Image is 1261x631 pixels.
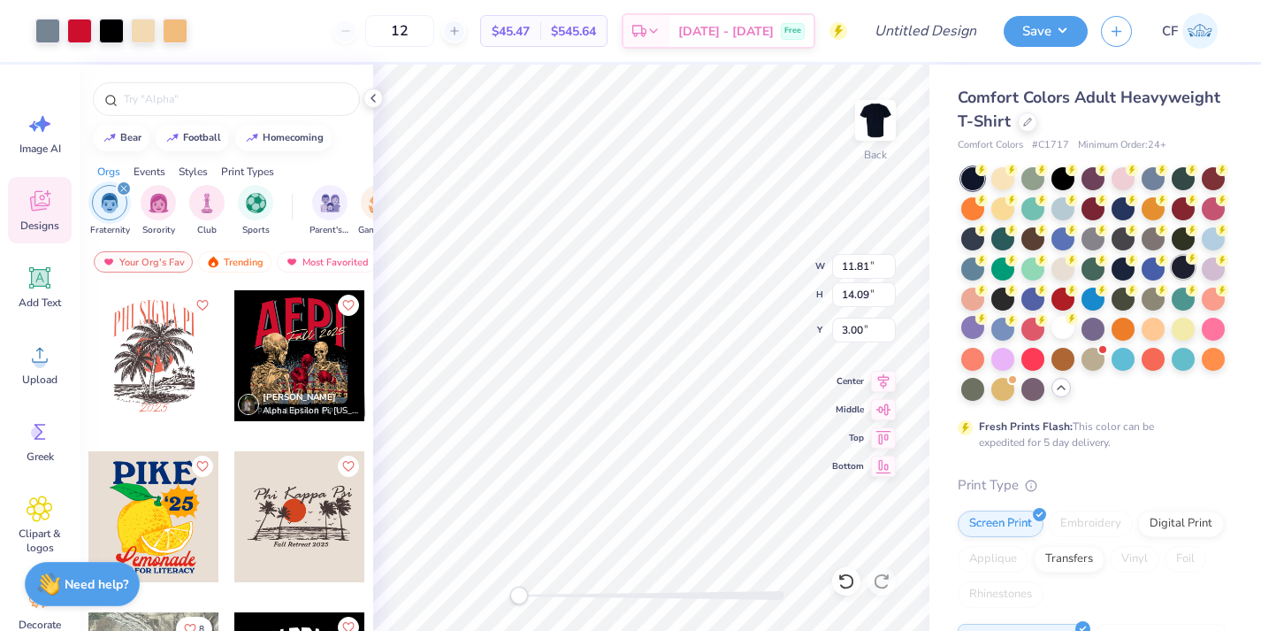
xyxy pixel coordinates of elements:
[1078,138,1166,153] span: Minimum Order: 24 +
[277,251,377,273] div: Most Favorited
[858,103,893,138] img: Back
[20,219,59,233] span: Designs
[238,185,273,237] div: filter for Sports
[1034,546,1104,573] div: Transfers
[1138,511,1224,537] div: Digital Print
[142,224,175,237] span: Sorority
[832,459,864,473] span: Bottom
[860,13,990,49] input: Untitled Design
[958,511,1043,537] div: Screen Print
[192,456,213,477] button: Like
[310,185,350,237] button: filter button
[979,419,1196,450] div: This color can be expedited for 5 day delivery.
[551,22,596,41] span: $545.64
[358,224,399,237] span: Game Day
[192,295,213,316] button: Like
[165,133,180,143] img: trend_line.gif
[238,185,273,237] button: filter button
[122,90,348,108] input: Try "Alpha"
[19,142,61,156] span: Image AI
[246,193,266,213] img: Sports Image
[958,138,1023,153] span: Comfort Colors
[197,193,217,213] img: Club Image
[90,224,130,237] span: Fraternity
[242,224,270,237] span: Sports
[263,133,324,142] div: homecoming
[134,164,165,180] div: Events
[1004,16,1088,47] button: Save
[832,403,864,417] span: Middle
[221,164,274,180] div: Print Types
[510,587,528,604] div: Accessibility label
[1032,138,1069,153] span: # C1717
[19,296,61,310] span: Add Text
[1182,13,1218,49] img: Corey Fishman
[338,295,359,316] button: Like
[11,527,69,555] span: Clipart & logos
[1049,511,1133,537] div: Embroidery
[285,256,299,268] img: most_fav.gif
[100,193,119,213] img: Fraternity Image
[864,147,887,163] div: Back
[27,450,54,464] span: Greek
[1154,13,1226,49] a: CF
[958,87,1220,132] span: Comfort Colors Adult Heavyweight T-Shirt
[102,256,116,268] img: most_fav.gif
[235,125,332,151] button: homecoming
[263,391,336,404] span: [PERSON_NAME]
[22,373,57,387] span: Upload
[358,185,399,237] div: filter for Game Day
[832,431,864,445] span: Top
[198,251,271,273] div: Trending
[263,404,358,418] span: Alpha Epsilon Pi, [US_STATE][GEOGRAPHIC_DATA]
[979,419,1073,434] strong: Fresh Prints Flash:
[369,193,389,213] img: Game Day Image
[958,475,1226,496] div: Print Type
[197,224,217,237] span: Club
[320,193,340,213] img: Parent's Weekend Image
[358,185,399,237] button: filter button
[1162,21,1178,42] span: CF
[784,25,801,37] span: Free
[189,185,225,237] div: filter for Club
[206,256,220,268] img: trending.gif
[90,185,130,237] div: filter for Fraternity
[141,185,176,237] div: filter for Sorority
[1110,546,1159,573] div: Vinyl
[156,125,229,151] button: football
[65,576,128,593] strong: Need help?
[141,185,176,237] button: filter button
[832,374,864,389] span: Center
[90,185,130,237] button: filter button
[958,546,1028,573] div: Applique
[1165,546,1206,573] div: Foil
[245,133,259,143] img: trend_line.gif
[678,22,774,41] span: [DATE] - [DATE]
[103,133,117,143] img: trend_line.gif
[189,185,225,237] button: filter button
[97,164,120,180] div: Orgs
[338,456,359,477] button: Like
[120,133,141,142] div: bear
[492,22,530,41] span: $45.47
[310,185,350,237] div: filter for Parent's Weekend
[183,133,221,142] div: football
[958,581,1043,608] div: Rhinestones
[149,193,169,213] img: Sorority Image
[94,251,193,273] div: Your Org's Fav
[93,125,149,151] button: bear
[365,15,434,47] input: – –
[179,164,208,180] div: Styles
[310,224,350,237] span: Parent's Weekend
